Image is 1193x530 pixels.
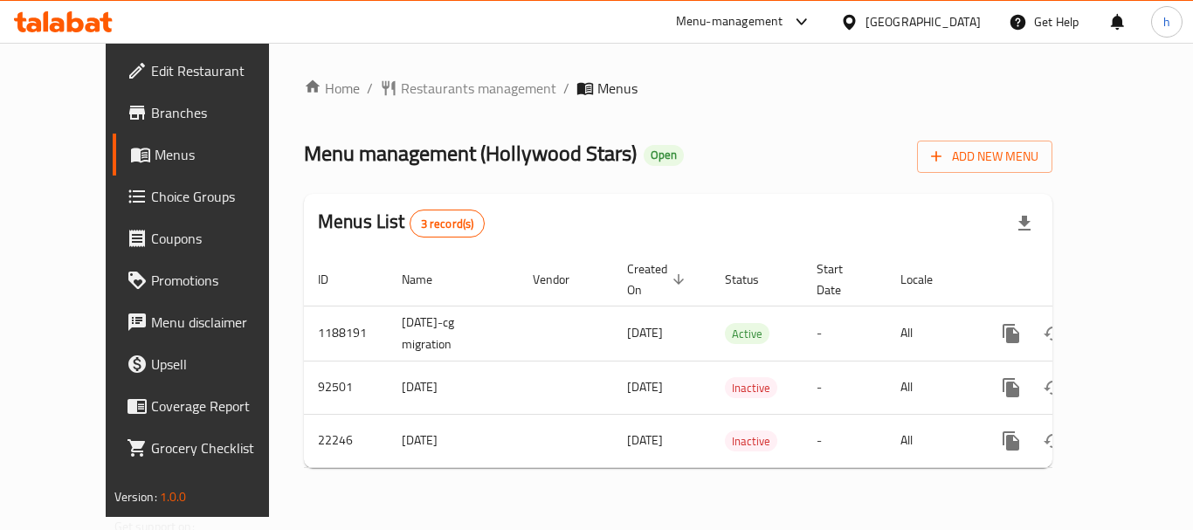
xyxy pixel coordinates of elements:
[151,102,291,123] span: Branches
[151,60,291,81] span: Edit Restaurant
[900,269,955,290] span: Locale
[886,361,976,414] td: All
[725,269,782,290] span: Status
[388,414,519,467] td: [DATE]
[1032,420,1074,462] button: Change Status
[644,148,684,162] span: Open
[151,354,291,375] span: Upsell
[113,92,305,134] a: Branches
[990,367,1032,409] button: more
[817,258,865,300] span: Start Date
[627,258,690,300] span: Created On
[803,306,886,361] td: -
[725,431,777,451] span: Inactive
[410,216,485,232] span: 3 record(s)
[563,78,569,99] li: /
[304,361,388,414] td: 92501
[318,209,485,237] h2: Menus List
[113,50,305,92] a: Edit Restaurant
[304,78,360,99] a: Home
[725,430,777,451] div: Inactive
[151,396,291,416] span: Coverage Report
[533,269,592,290] span: Vendor
[304,78,1052,99] nav: breadcrumb
[113,134,305,176] a: Menus
[304,414,388,467] td: 22246
[976,253,1172,306] th: Actions
[886,306,976,361] td: All
[151,437,291,458] span: Grocery Checklist
[113,427,305,469] a: Grocery Checklist
[114,485,157,508] span: Version:
[304,134,637,173] span: Menu management ( Hollywood Stars )
[113,301,305,343] a: Menu disclaimer
[627,321,663,344] span: [DATE]
[113,176,305,217] a: Choice Groups
[990,313,1032,354] button: more
[865,12,981,31] div: [GEOGRAPHIC_DATA]
[380,78,556,99] a: Restaurants management
[402,269,455,290] span: Name
[931,146,1038,168] span: Add New Menu
[725,378,777,398] span: Inactive
[1032,313,1074,354] button: Change Status
[1003,203,1045,244] div: Export file
[676,11,783,32] div: Menu-management
[917,141,1052,173] button: Add New Menu
[410,210,486,237] div: Total records count
[151,270,291,291] span: Promotions
[990,420,1032,462] button: more
[113,343,305,385] a: Upsell
[113,217,305,259] a: Coupons
[151,186,291,207] span: Choice Groups
[155,144,291,165] span: Menus
[304,253,1172,468] table: enhanced table
[725,324,769,344] span: Active
[803,414,886,467] td: -
[113,259,305,301] a: Promotions
[304,306,388,361] td: 1188191
[627,429,663,451] span: [DATE]
[367,78,373,99] li: /
[151,312,291,333] span: Menu disclaimer
[627,375,663,398] span: [DATE]
[886,414,976,467] td: All
[160,485,187,508] span: 1.0.0
[1032,367,1074,409] button: Change Status
[113,385,305,427] a: Coverage Report
[401,78,556,99] span: Restaurants management
[1163,12,1170,31] span: h
[151,228,291,249] span: Coupons
[644,145,684,166] div: Open
[725,377,777,398] div: Inactive
[388,306,519,361] td: [DATE]-cg migration
[318,269,351,290] span: ID
[803,361,886,414] td: -
[597,78,638,99] span: Menus
[725,323,769,344] div: Active
[388,361,519,414] td: [DATE]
